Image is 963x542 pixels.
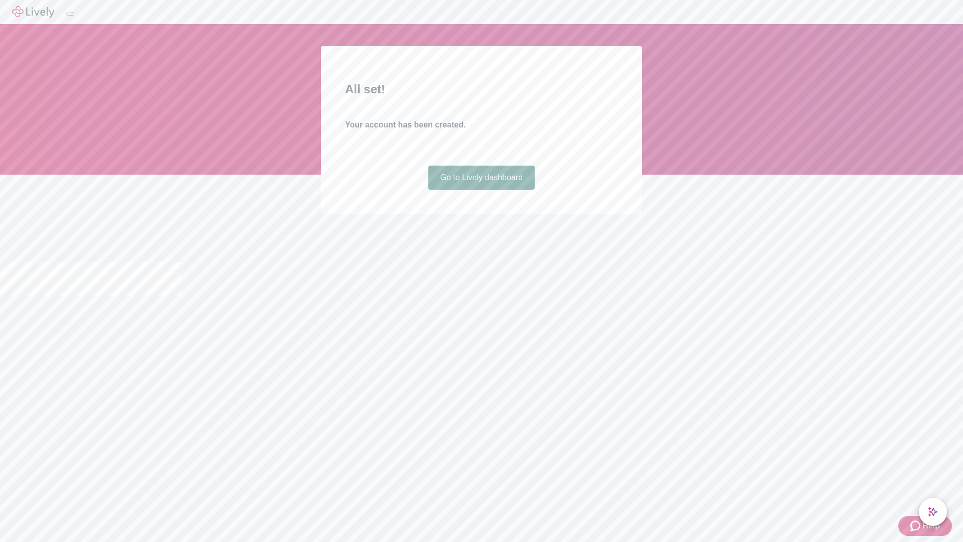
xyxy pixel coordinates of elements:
[928,507,938,517] svg: Lively AI Assistant
[428,166,535,190] a: Go to Lively dashboard
[919,498,947,526] button: chat
[345,80,618,98] h2: All set!
[12,6,54,18] img: Lively
[898,516,952,536] button: Zendesk support iconHelp
[66,13,74,16] button: Log out
[922,520,940,532] span: Help
[910,520,922,532] svg: Zendesk support icon
[345,119,618,131] h4: Your account has been created.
